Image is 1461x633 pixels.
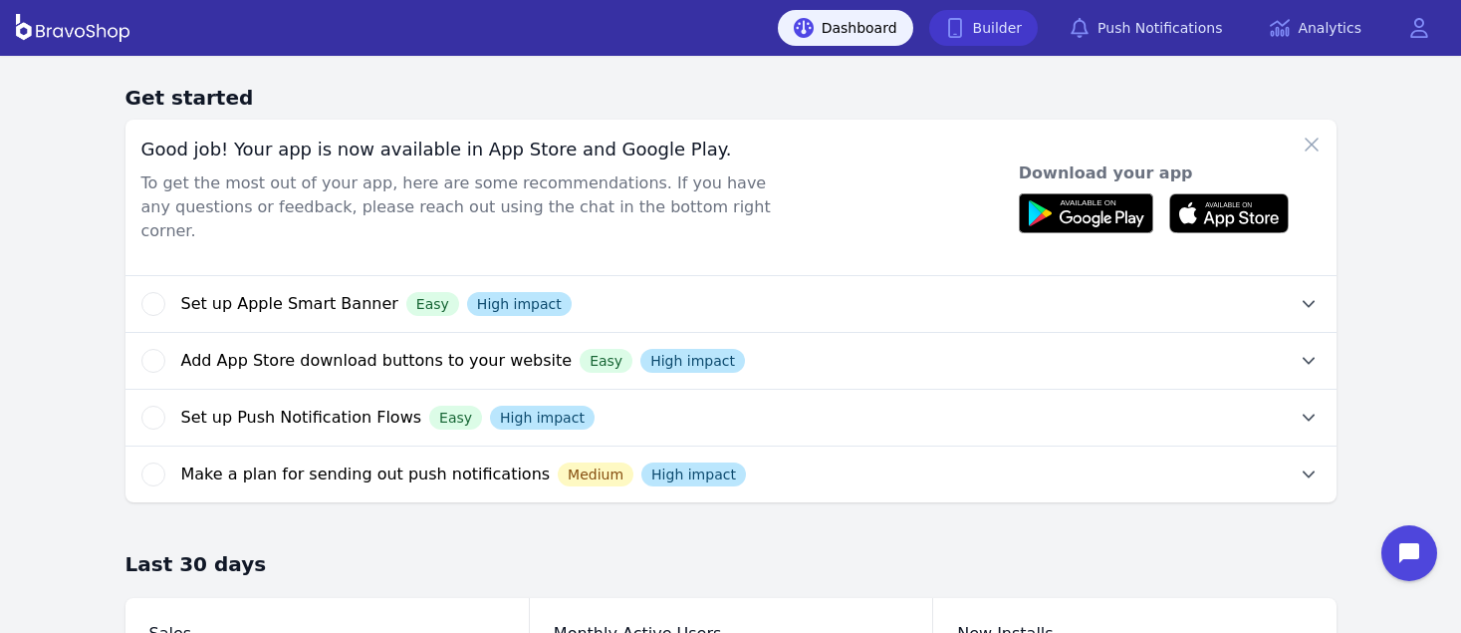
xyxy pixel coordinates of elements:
a: Dashboard [778,10,913,46]
div: High impact [641,463,746,486]
div: High impact [640,349,745,373]
span: Make a plan for sending out push notifications [181,463,551,486]
button: Set up Push Notification FlowsEasyHigh impact [181,390,1337,446]
div: High impact [490,406,595,430]
span: Set up Push Notification Flows [181,406,422,430]
button: Add App Store download buttons to your websiteEasyHigh impact [181,333,1337,389]
span: Add App Store download buttons to your website [181,349,573,373]
div: Good job! Your app is now available in App Store and Google Play. [141,136,801,163]
a: Push Notifications [1054,10,1238,46]
button: Make a plan for sending out push notificationsMediumHigh impact [181,447,1337,502]
img: BravoShop [16,14,129,42]
h3: Get started [125,84,1337,112]
div: High impact [467,292,572,316]
span: Set up Apple Smart Banner [181,292,398,316]
div: Easy [429,406,482,430]
div: Medium [558,463,633,486]
div: Download your app [1019,161,1321,185]
a: Builder [929,10,1039,46]
div: To get the most out of your app, here are some recommendations. If you have any questions or feed... [141,171,801,243]
img: Available on Google Play [1019,193,1153,233]
h3: Last 30 days [125,550,1337,578]
img: Available on App Store [1169,193,1289,233]
button: Set up Apple Smart BannerEasyHigh impact [181,276,1337,332]
div: Easy [406,292,459,316]
a: Analytics [1254,10,1377,46]
div: Easy [580,349,632,373]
